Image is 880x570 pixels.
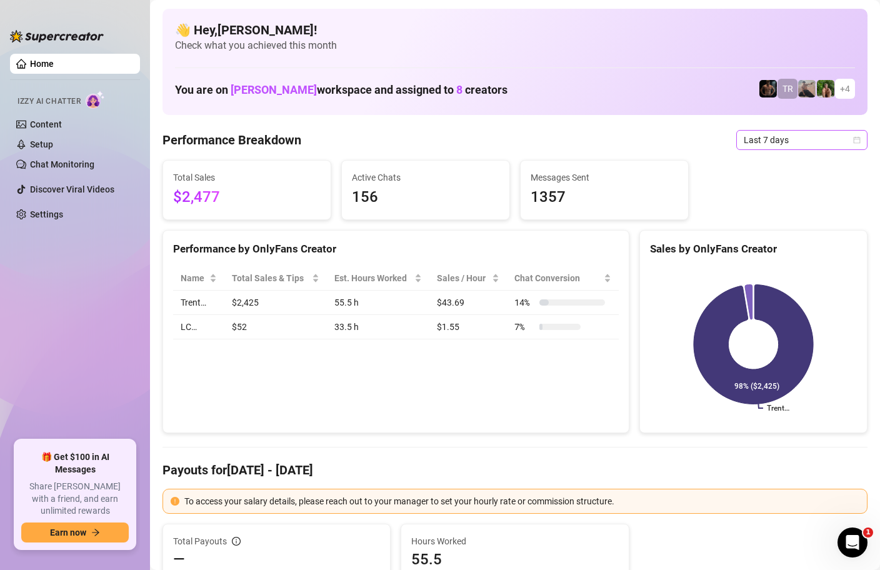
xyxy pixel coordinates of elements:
span: 1 [863,527,873,537]
span: Name [181,271,207,285]
span: Sales / Hour [437,271,489,285]
a: Discover Viral Videos [30,184,114,194]
td: $2,425 [224,291,326,315]
span: info-circle [232,537,241,546]
h4: Performance Breakdown [162,131,301,149]
span: Total Payouts [173,534,227,548]
span: 8 [456,83,462,96]
span: 55.5 [411,549,618,569]
img: AI Chatter [86,91,105,109]
span: calendar [853,136,861,144]
iframe: Intercom live chat [837,527,867,557]
a: Content [30,119,62,129]
div: Performance by OnlyFans Creator [173,241,619,257]
td: 55.5 h [327,291,429,315]
span: Last 7 days [744,131,860,149]
img: LC [798,80,816,97]
a: Home [30,59,54,69]
button: Earn nowarrow-right [21,522,129,542]
span: TR [782,82,793,96]
span: Active Chats [352,171,499,184]
span: [PERSON_NAME] [231,83,317,96]
img: Nathaniel [817,80,834,97]
th: Total Sales & Tips [224,266,326,291]
td: Trent… [173,291,224,315]
td: $43.69 [429,291,507,315]
span: Chat Conversion [514,271,601,285]
span: $2,477 [173,186,321,209]
span: Messages Sent [531,171,678,184]
span: Hours Worked [411,534,618,548]
div: To access your salary details, please reach out to your manager to set your hourly rate or commis... [184,494,859,508]
span: + 4 [840,82,850,96]
span: 🎁 Get $100 in AI Messages [21,451,129,476]
span: 156 [352,186,499,209]
th: Name [173,266,224,291]
span: 7 % [514,320,534,334]
th: Chat Conversion [507,266,618,291]
span: Total Sales [173,171,321,184]
span: 14 % [514,296,534,309]
span: exclamation-circle [171,497,179,506]
a: Settings [30,209,63,219]
span: Check what you achieved this month [175,39,855,52]
a: Setup [30,139,53,149]
span: Share [PERSON_NAME] with a friend, and earn unlimited rewards [21,481,129,517]
span: Total Sales & Tips [232,271,309,285]
span: Izzy AI Chatter [17,96,81,107]
span: — [173,549,185,569]
td: $1.55 [429,315,507,339]
span: arrow-right [91,528,100,537]
div: Sales by OnlyFans Creator [650,241,857,257]
span: Earn now [50,527,86,537]
h1: You are on workspace and assigned to creators [175,83,507,97]
img: Trent [759,80,777,97]
td: LC… [173,315,224,339]
td: 33.5 h [327,315,429,339]
h4: Payouts for [DATE] - [DATE] [162,461,867,479]
div: Est. Hours Worked [334,271,412,285]
td: $52 [224,315,326,339]
th: Sales / Hour [429,266,507,291]
text: Trent… [767,404,789,413]
h4: 👋 Hey, [PERSON_NAME] ! [175,21,855,39]
span: 1357 [531,186,678,209]
img: logo-BBDzfeDw.svg [10,30,104,42]
a: Chat Monitoring [30,159,94,169]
